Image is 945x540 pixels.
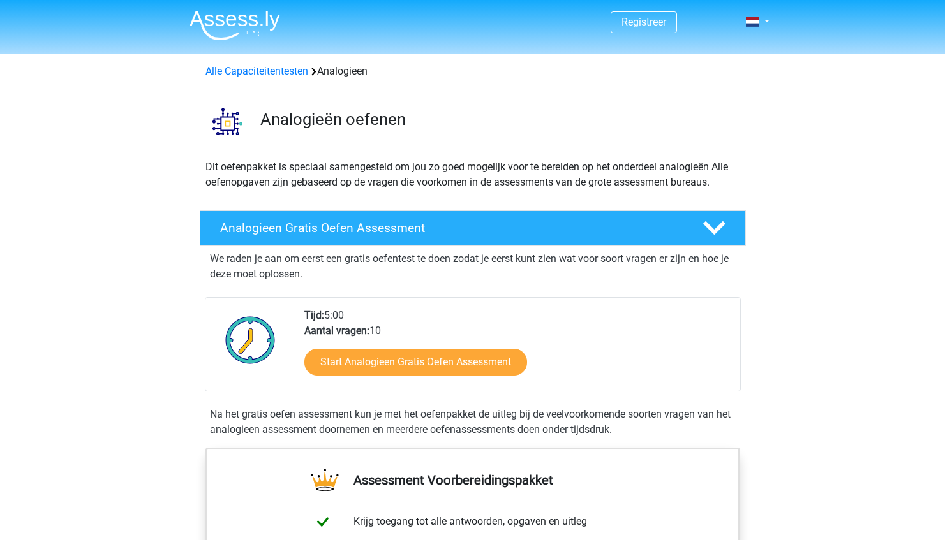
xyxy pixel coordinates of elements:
[218,308,283,372] img: Klok
[304,349,527,376] a: Start Analogieen Gratis Oefen Assessment
[200,94,255,149] img: analogieen
[190,10,280,40] img: Assessly
[295,308,740,391] div: 5:00 10
[304,325,369,337] b: Aantal vragen:
[304,309,324,321] b: Tijd:
[205,407,741,437] div: Na het gratis oefen assessment kun je met het oefenpakket de uitleg bij de veelvoorkomende soorte...
[205,159,740,190] p: Dit oefenpakket is speciaal samengesteld om jou zo goed mogelijk voor te bereiden op het onderdee...
[205,65,308,77] a: Alle Capaciteitentesten
[621,16,666,28] a: Registreer
[195,210,751,246] a: Analogieen Gratis Oefen Assessment
[200,64,745,79] div: Analogieen
[210,251,736,282] p: We raden je aan om eerst een gratis oefentest te doen zodat je eerst kunt zien wat voor soort vra...
[260,110,736,129] h3: Analogieën oefenen
[220,221,682,235] h4: Analogieen Gratis Oefen Assessment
